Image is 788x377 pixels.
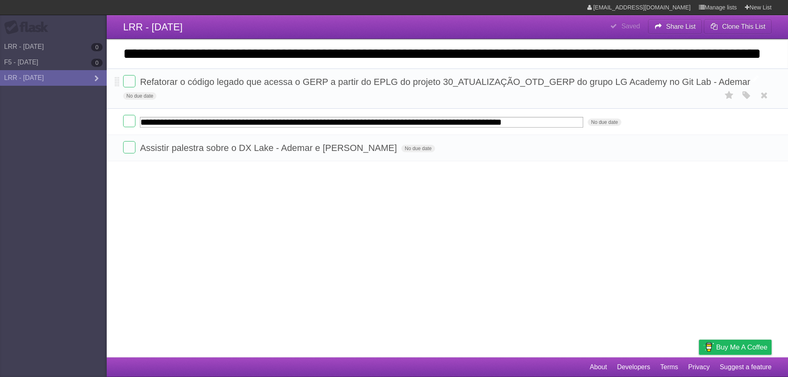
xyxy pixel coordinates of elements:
span: No due date [123,92,156,100]
label: Done [123,75,135,87]
span: Refatorar o código legado que acessa o GERP a partir do EPLG do projeto 30_ATUALIZAÇÃO_OTD_GERP d... [140,77,752,87]
label: Star task [722,89,737,102]
a: About [590,359,607,375]
span: Buy me a coffee [716,340,767,354]
div: Flask [4,20,53,35]
span: No due date [588,119,621,126]
button: Share List [648,19,702,34]
b: 0 [91,43,103,51]
span: Assistir palestra sobre o DX Lake - Ademar e [PERSON_NAME] [140,143,399,153]
img: Buy me a coffee [703,340,714,354]
span: No due date [401,145,435,152]
b: Clone This List [722,23,765,30]
label: Done [123,141,135,153]
b: Saved [621,23,640,30]
b: Share List [666,23,696,30]
button: Clone This List [704,19,772,34]
a: Terms [660,359,678,375]
label: Done [123,115,135,127]
a: Suggest a feature [720,359,772,375]
a: Privacy [688,359,710,375]
a: Developers [617,359,650,375]
b: 0 [91,59,103,67]
span: LRR - [DATE] [123,21,183,32]
a: Buy me a coffee [699,340,772,355]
